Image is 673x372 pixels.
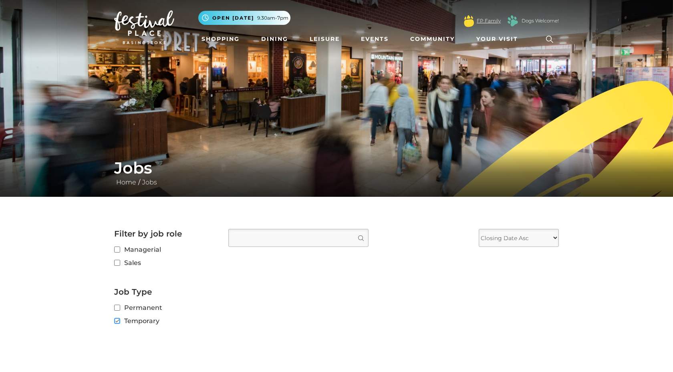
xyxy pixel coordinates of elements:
a: Events [358,32,392,46]
a: Shopping [198,32,243,46]
a: Your Visit [473,32,525,46]
h1: Jobs [114,158,559,178]
span: Open [DATE] [212,14,254,22]
a: Dogs Welcome! [522,17,559,24]
a: Leisure [306,32,343,46]
label: Temporary [114,316,216,326]
div: / [108,158,565,187]
h2: Filter by job role [114,229,216,239]
a: Jobs [140,178,159,186]
span: 9.30am-7pm [257,14,288,22]
img: Festival Place Logo [114,10,174,44]
a: Community [407,32,458,46]
a: FP Family [477,17,501,24]
span: Your Visit [476,35,518,43]
label: Sales [114,258,216,268]
h2: Job Type [114,287,216,297]
a: Dining [258,32,291,46]
button: Open [DATE] 9.30am-7pm [198,11,290,25]
label: Permanent [114,303,216,313]
label: Managerial [114,245,216,255]
a: Home [114,178,138,186]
